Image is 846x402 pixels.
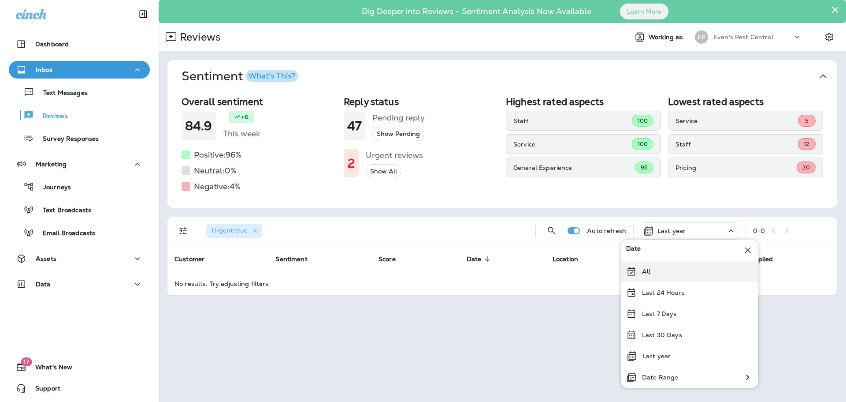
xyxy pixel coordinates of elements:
[802,164,810,171] span: 20
[9,250,150,267] button: Assets
[9,35,150,53] button: Dashboard
[513,141,632,148] p: Service
[675,117,798,124] p: Service
[642,374,678,381] p: Date Range
[35,41,69,48] p: Dashboard
[668,96,823,107] h2: Lowest rated aspects
[241,113,249,121] p: +6
[194,180,241,194] h5: Negative: 4 %
[26,385,60,395] span: Support
[182,96,337,107] h2: Overall sentiment
[638,117,648,124] span: 100
[713,34,773,41] p: Even's Pest Control
[675,141,798,148] p: Staff
[9,129,150,147] button: Survey Responses
[513,164,635,171] p: General Experience
[34,135,99,143] p: Survey Responses
[804,140,809,148] span: 12
[553,255,590,263] span: Location
[642,289,685,296] p: Last 24 Hours
[506,96,661,107] h2: Highest rated aspects
[821,29,837,45] button: Settings
[176,30,221,44] p: Reviews
[9,379,150,397] button: Support
[347,156,355,171] h1: 2
[206,224,262,238] div: Urgent:true
[9,83,150,101] button: Text Messages
[378,255,407,263] span: Score
[366,148,423,162] h5: Urgent reviews
[642,310,677,317] p: Last 7 Days
[467,255,493,263] span: Date
[34,184,71,192] p: Journeys
[131,5,156,23] button: Collapse Sidebar
[9,200,150,219] button: Text Broadcasts
[248,72,295,80] div: What's This?
[174,255,216,263] span: Customer
[275,255,307,263] span: Sentiment
[167,93,837,208] div: SentimentWhat's This?
[626,245,641,255] span: Date
[185,119,212,133] h1: 84.9
[750,255,785,263] span: Replied
[553,255,578,263] span: Location
[34,89,88,98] p: Text Messages
[543,222,560,240] button: Search Reviews
[336,10,617,13] p: Dig Deeper into Reviews - Sentiment Analysis Now Available
[657,227,686,234] p: Last year
[246,70,298,82] button: What's This?
[174,255,204,263] span: Customer
[641,164,648,171] span: 95
[753,227,765,234] div: 0 - 0
[9,358,150,376] button: 17What's New
[695,30,708,44] div: EP
[36,66,52,73] p: Inbox
[642,331,682,338] p: Last 30 Days
[378,255,396,263] span: Score
[182,69,298,84] h1: Sentiment
[174,222,192,240] button: Filters
[174,60,844,93] button: SentimentWhat's This?
[642,353,671,360] p: Last year
[194,164,237,178] h5: Neutral: 0 %
[275,255,319,263] span: Sentiment
[805,117,809,124] span: 5
[21,357,32,366] span: 17
[223,127,260,141] h5: This week
[34,229,95,238] p: Email Broadcasts
[36,161,67,168] p: Marketing
[194,148,241,162] h5: Positive: 96 %
[620,4,668,19] button: Learn More
[347,119,362,133] h1: 47
[513,117,632,124] p: Staff
[638,140,648,148] span: 100
[587,227,626,234] p: Auto refresh
[372,111,425,125] h5: Pending reply
[467,255,482,263] span: Date
[9,223,150,242] button: Email Broadcasts
[211,226,248,234] span: Urgent : true
[9,177,150,196] button: Journeys
[9,106,150,124] button: Reviews
[36,281,51,288] p: Data
[675,164,797,171] p: Pricing
[372,127,424,141] button: Show Pending
[167,272,837,295] td: No results. Try adjusting filters
[344,96,499,107] h2: Reply status
[9,275,150,293] button: Data
[34,112,68,120] p: Reviews
[366,164,401,179] button: Show All
[9,155,150,173] button: Marketing
[9,61,150,79] button: Inbox
[26,364,72,374] span: What's New
[642,268,650,275] p: All
[649,34,686,41] span: Working as:
[36,255,56,262] p: Assets
[750,255,773,263] span: Replied
[34,207,91,215] p: Text Broadcasts
[831,3,839,17] button: Close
